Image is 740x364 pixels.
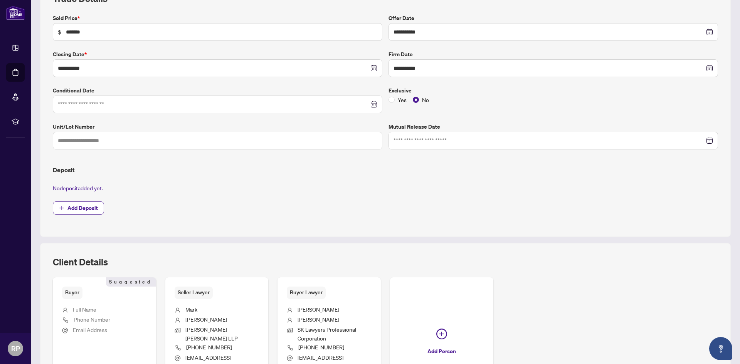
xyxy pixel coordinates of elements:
[298,306,339,313] span: [PERSON_NAME]
[6,6,25,20] img: logo
[53,165,718,174] h4: Deposit
[185,306,197,313] span: Mark
[74,316,110,323] span: Phone Number
[53,86,382,95] label: Conditional Date
[395,96,410,104] span: Yes
[67,202,98,214] span: Add Deposit
[388,14,718,22] label: Offer Date
[427,345,456,357] span: Add Person
[53,14,382,22] label: Sold Price
[53,122,382,131] label: Unit/Lot Number
[59,205,64,211] span: plus
[388,122,718,131] label: Mutual Release Date
[62,287,82,299] span: Buyer
[58,28,61,36] span: $
[53,185,103,191] span: No deposit added yet.
[175,287,213,299] span: Seller Lawyer
[298,316,339,323] span: [PERSON_NAME]
[53,50,382,59] label: Closing Date
[73,326,107,333] span: Email Address
[73,306,96,313] span: Full Name
[53,201,104,215] button: Add Deposit
[186,344,232,351] span: [PHONE_NUMBER]
[53,256,108,268] h2: Client Details
[419,96,432,104] span: No
[185,326,238,342] span: [PERSON_NAME] [PERSON_NAME] LLP
[436,329,447,339] span: plus-circle
[287,287,326,299] span: Buyer Lawyer
[709,337,732,360] button: Open asap
[298,344,344,351] span: [PHONE_NUMBER]
[388,86,718,95] label: Exclusive
[11,343,20,354] span: RP
[185,316,227,323] span: [PERSON_NAME]
[298,326,356,342] span: SK Lawyers Professional Corporation
[388,50,718,59] label: Firm Date
[106,277,156,287] span: Suggested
